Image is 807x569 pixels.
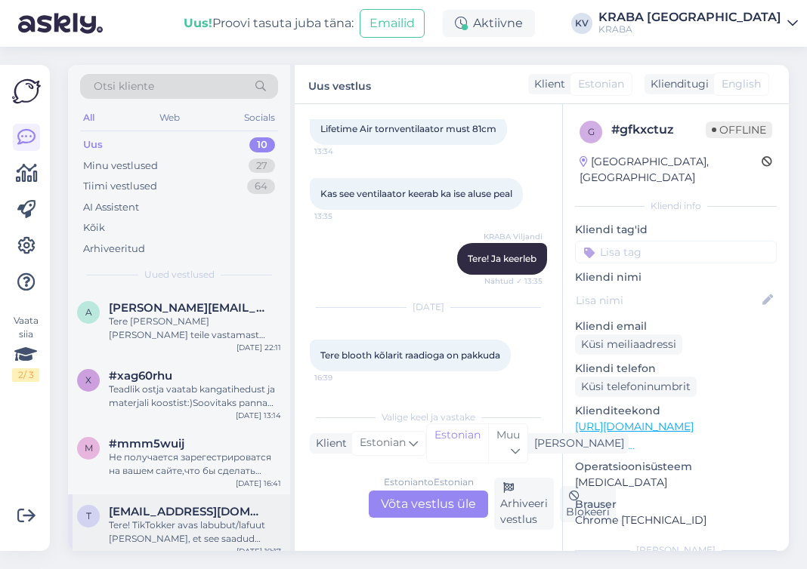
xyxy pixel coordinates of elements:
[484,275,543,287] span: Nähtud ✓ 13:35
[236,478,281,489] div: [DATE] 16:41
[560,486,616,522] div: Blokeeri
[369,491,488,518] div: Võta vestlus üle
[184,14,354,32] div: Proovi tasuta juba täna:
[94,78,154,94] span: Otsi kliente
[12,314,39,382] div: Vaata siia
[12,77,41,106] img: Askly Logo
[83,137,103,152] div: Uus
[575,420,694,433] a: [URL][DOMAIN_NAME]
[588,126,595,137] span: g
[308,74,371,94] label: Uus vestlus
[86,510,91,521] span: t
[109,451,281,478] div: Не получается зарегестрироватся на вашем сайте,что бы сделать заказ
[156,108,183,128] div: Web
[83,220,105,235] div: Kõik
[578,76,624,92] span: Estonian
[310,435,347,451] div: Klient
[85,306,92,318] span: a
[85,442,93,454] span: m
[360,9,425,38] button: Emailid
[314,146,371,157] span: 13:34
[320,123,496,134] span: Lifetime Air tornventilaator must 81cm
[237,546,281,557] div: [DATE] 19:17
[144,268,215,281] span: Uued vestlused
[360,435,406,451] span: Estonian
[109,383,281,410] div: Teadlik ostja vaatab kangatihedust ja materjali koostist:)Soovitaks panna täpsemat infot kodulehe...
[12,368,39,382] div: 2 / 3
[85,374,91,386] span: x
[575,222,777,238] p: Kliendi tag'id
[598,23,781,35] div: KRABA
[83,200,139,215] div: AI Assistent
[575,318,777,334] p: Kliendi email
[237,342,281,353] div: [DATE] 22:11
[83,158,158,174] div: Minu vestlused
[109,518,281,546] div: Tere! TikTokker avas labubut/lafuut [PERSON_NAME], et see saadud Krabast. Kas võimalik ka see e-p...
[384,475,474,489] div: Estonian to Estonian
[109,301,266,315] span: allan.matt19@gmail.com
[83,179,157,194] div: Tiimi vestlused
[184,16,212,30] b: Uus!
[575,199,777,213] div: Kliendi info
[249,137,275,152] div: 10
[722,76,761,92] span: English
[575,543,777,557] div: [PERSON_NAME]
[109,315,281,342] div: Tere [PERSON_NAME] [PERSON_NAME] teile vastamast [GEOGRAPHIC_DATA] sepa turu noored müüjannad ma ...
[575,334,682,355] div: Küsi meiliaadressi
[310,411,547,424] div: Valige keel ja vastake
[314,372,371,383] span: 16:39
[109,369,172,383] span: #xag60rhu
[575,269,777,285] p: Kliendi nimi
[575,403,777,419] p: Klienditeekond
[468,253,536,264] span: Tere! Ja keerleb
[580,154,762,186] div: [GEOGRAPHIC_DATA], [GEOGRAPHIC_DATA]
[109,505,266,518] span: thomaskristenk@gmail.com
[496,428,520,441] span: Muu
[575,377,697,397] div: Küsi telefoninumbrit
[443,10,535,37] div: Aktiivne
[575,497,777,512] p: Brauser
[611,121,706,139] div: # gfkxctuz
[314,211,371,222] span: 13:35
[80,108,97,128] div: All
[236,410,281,421] div: [DATE] 13:14
[575,512,777,528] p: Chrome [TECHNICAL_ID]
[320,349,500,361] span: Tere blooth kõlarit raadioga on pakkuda
[247,179,275,194] div: 64
[571,13,592,34] div: KV
[249,158,275,174] div: 27
[109,437,184,451] span: #mmm5wuij
[706,121,772,138] span: Offline
[241,108,278,128] div: Socials
[598,11,781,23] div: KRABA [GEOGRAPHIC_DATA]
[494,478,554,530] div: Arhiveeri vestlus
[598,11,798,35] a: KRABA [GEOGRAPHIC_DATA]KRABA
[645,76,709,92] div: Klienditugi
[575,475,777,491] p: [MEDICAL_DATA]
[576,292,759,309] input: Lisa nimi
[575,241,777,263] input: Lisa tag
[528,76,565,92] div: Klient
[320,188,512,199] span: Kas see ventilaator keerab ka ise aluse peal
[427,424,488,463] div: Estonian
[528,435,624,451] div: [PERSON_NAME]
[575,439,777,453] p: Vaata edasi ...
[310,300,547,314] div: [DATE]
[83,241,145,257] div: Arhiveeritud
[484,231,543,242] span: KRABA Viljandi
[575,459,777,475] p: Operatsioonisüsteem
[575,361,777,377] p: Kliendi telefon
